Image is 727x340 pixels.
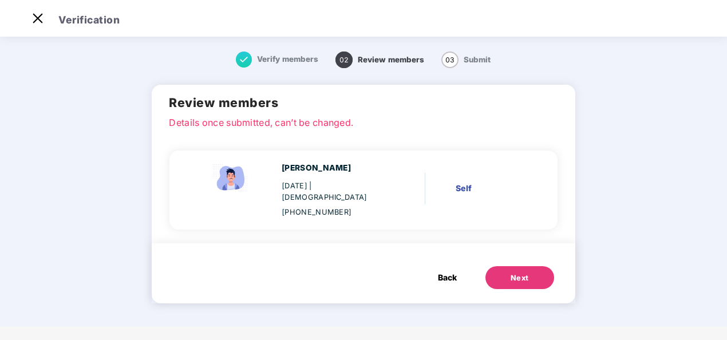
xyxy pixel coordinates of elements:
[257,54,318,64] span: Verify members
[456,182,524,195] div: Self
[438,271,457,284] span: Back
[208,162,254,194] img: svg+xml;base64,PHN2ZyBpZD0iRW1wbG95ZWVfbWFsZSIgeG1sbnM9Imh0dHA6Ly93d3cudzMub3JnLzIwMDAvc3ZnIiB3aW...
[441,52,459,68] span: 03
[485,266,554,289] button: Next
[282,207,385,218] div: [PHONE_NUMBER]
[358,55,424,64] span: Review members
[236,52,252,68] img: svg+xml;base64,PHN2ZyB4bWxucz0iaHR0cDovL3d3dy53My5vcmcvMjAwMC9zdmciIHdpZHRoPSIxNiIgaGVpZ2h0PSIxNi...
[335,52,353,68] span: 02
[426,266,468,289] button: Back
[169,93,558,112] h2: Review members
[511,272,529,284] div: Next
[464,55,491,64] span: Submit
[282,162,385,175] div: [PERSON_NAME]
[169,116,558,126] p: Details once submitted, can’t be changed.
[282,180,385,203] div: [DATE]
